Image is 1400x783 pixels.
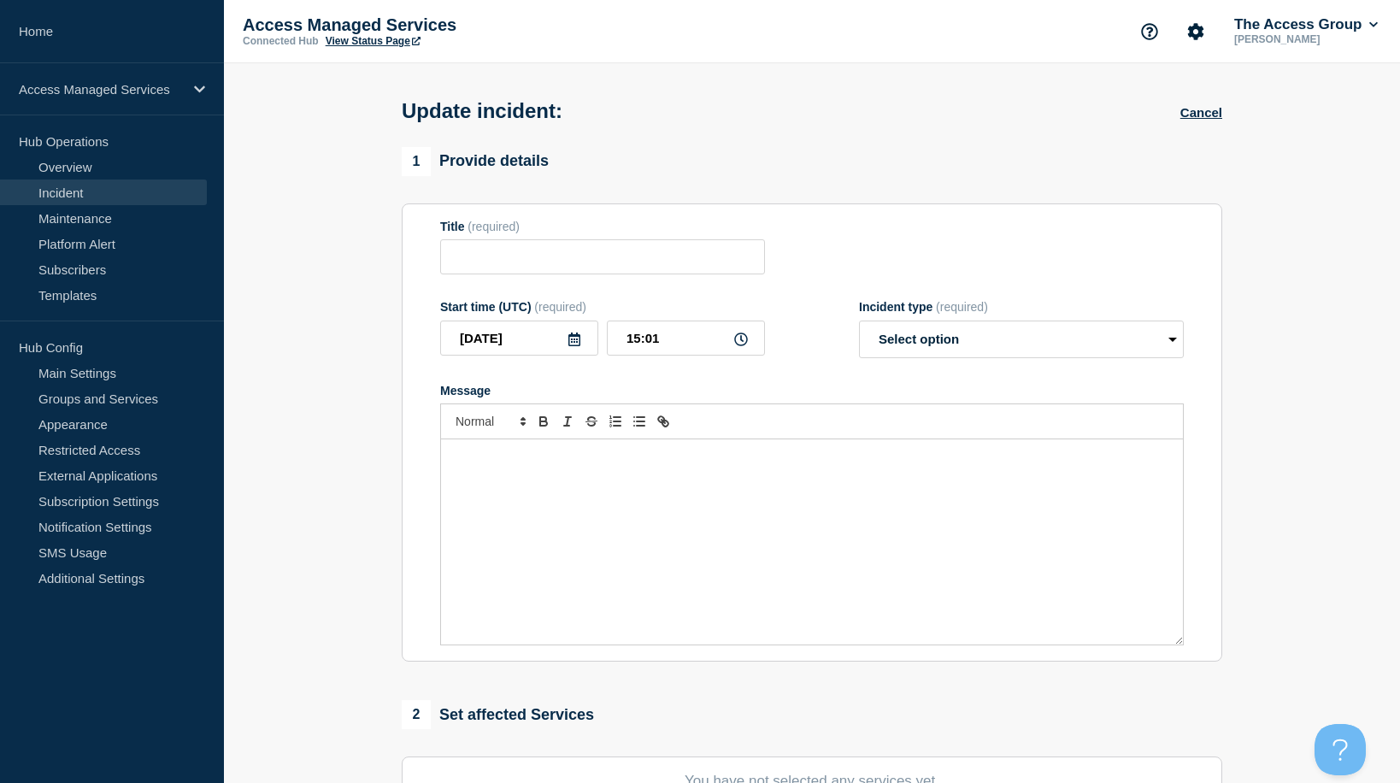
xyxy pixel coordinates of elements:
span: (required) [534,300,586,314]
p: [PERSON_NAME] [1231,33,1381,45]
div: Title [440,220,765,233]
input: Title [440,239,765,274]
iframe: Help Scout Beacon - Open [1315,724,1366,775]
a: View Status Page [326,35,421,47]
div: Incident type [859,300,1184,314]
button: Support [1132,14,1168,50]
button: Account settings [1178,14,1214,50]
span: 2 [402,700,431,729]
span: (required) [468,220,520,233]
h1: Update incident: [402,99,562,123]
p: Access Managed Services [243,15,585,35]
span: (required) [936,300,988,314]
button: Toggle link [651,411,675,432]
button: Toggle bold text [532,411,556,432]
button: Toggle ordered list [603,411,627,432]
p: Access Managed Services [19,82,183,97]
input: HH:MM [607,321,765,356]
button: Toggle bulleted list [627,411,651,432]
div: Message [440,384,1184,397]
div: Set affected Services [402,700,594,729]
span: Font size [448,411,532,432]
input: YYYY-MM-DD [440,321,598,356]
button: Toggle strikethrough text [579,411,603,432]
button: Cancel [1180,105,1222,120]
select: Incident type [859,321,1184,358]
button: The Access Group [1231,16,1381,33]
div: Provide details [402,147,549,176]
div: Start time (UTC) [440,300,765,314]
p: Connected Hub [243,35,319,47]
div: Message [441,439,1183,645]
span: 1 [402,147,431,176]
button: Toggle italic text [556,411,579,432]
